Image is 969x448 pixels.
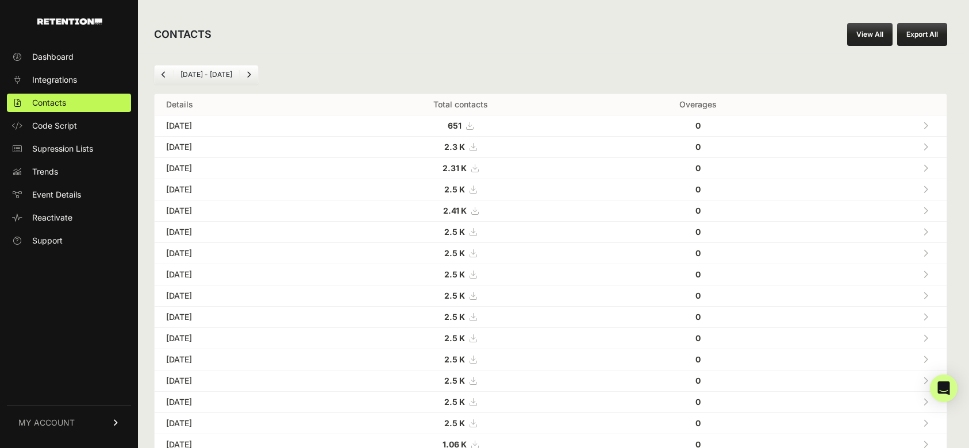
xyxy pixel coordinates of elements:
span: Contacts [32,97,66,109]
a: Reactivate [7,208,131,227]
a: Event Details [7,186,131,204]
a: 2.5 K [444,227,476,237]
th: Total contacts [327,94,594,115]
strong: 651 [448,121,462,130]
a: Code Script [7,117,131,135]
span: Reactivate [32,212,72,223]
a: 2.5 K [444,184,476,194]
td: [DATE] [155,200,327,222]
a: Previous [155,65,173,84]
span: Dashboard [32,51,74,63]
a: 651 [448,121,473,130]
strong: 0 [695,418,701,428]
a: 2.5 K [444,333,476,343]
a: 2.5 K [444,376,476,385]
a: Next [240,65,258,84]
td: [DATE] [155,349,327,370]
strong: 0 [695,354,701,364]
a: Integrations [7,71,131,89]
a: 2.5 K [444,418,476,428]
td: [DATE] [155,370,327,392]
strong: 0 [695,248,701,258]
strong: 0 [695,291,701,300]
span: Supression Lists [32,143,93,155]
span: Event Details [32,189,81,200]
td: [DATE] [155,243,327,264]
strong: 0 [695,227,701,237]
strong: 0 [695,142,701,152]
strong: 0 [695,333,701,343]
th: Details [155,94,327,115]
strong: 2.41 K [443,206,467,215]
strong: 2.5 K [444,291,465,300]
strong: 0 [695,312,701,322]
button: Export All [897,23,947,46]
td: [DATE] [155,222,327,243]
span: MY ACCOUNT [18,417,75,428]
a: Contacts [7,94,131,112]
a: 2.41 K [443,206,478,215]
a: Dashboard [7,48,131,66]
td: [DATE] [155,413,327,434]
strong: 2.5 K [444,397,465,407]
strong: 2.5 K [444,248,465,258]
strong: 0 [695,376,701,385]
strong: 0 [695,206,701,215]
strong: 2.5 K [444,312,465,322]
a: Support [7,231,131,250]
a: 2.5 K [444,269,476,279]
span: Trends [32,166,58,177]
strong: 0 [695,184,701,194]
td: [DATE] [155,328,327,349]
td: [DATE] [155,392,327,413]
a: 2.5 K [444,291,476,300]
strong: 2.5 K [444,184,465,194]
span: Integrations [32,74,77,86]
a: View All [847,23,893,46]
a: Supression Lists [7,140,131,158]
td: [DATE] [155,285,327,307]
strong: 2.3 K [444,142,465,152]
td: [DATE] [155,264,327,285]
strong: 0 [695,163,701,173]
a: 2.5 K [444,248,476,258]
td: [DATE] [155,179,327,200]
span: Support [32,235,63,246]
strong: 2.5 K [444,376,465,385]
strong: 2.5 K [444,333,465,343]
a: 2.5 K [444,312,476,322]
strong: 0 [695,397,701,407]
strong: 2.5 K [444,227,465,237]
strong: 0 [695,121,701,130]
td: [DATE] [155,307,327,328]
li: [DATE] - [DATE] [173,70,239,79]
td: [DATE] [155,115,327,137]
a: 2.5 K [444,397,476,407]
strong: 2.5 K [444,418,465,428]
strong: 2.31 K [443,163,467,173]
strong: 0 [695,269,701,279]
div: Open Intercom Messenger [930,374,958,402]
th: Overages [594,94,802,115]
a: 2.3 K [444,142,476,152]
a: Trends [7,163,131,181]
a: 2.31 K [443,163,478,173]
span: Code Script [32,120,77,132]
a: 2.5 K [444,354,476,364]
strong: 2.5 K [444,269,465,279]
td: [DATE] [155,137,327,158]
td: [DATE] [155,158,327,179]
h2: CONTACTS [154,26,212,43]
a: MY ACCOUNT [7,405,131,440]
img: Retention.com [37,18,102,25]
strong: 2.5 K [444,354,465,364]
